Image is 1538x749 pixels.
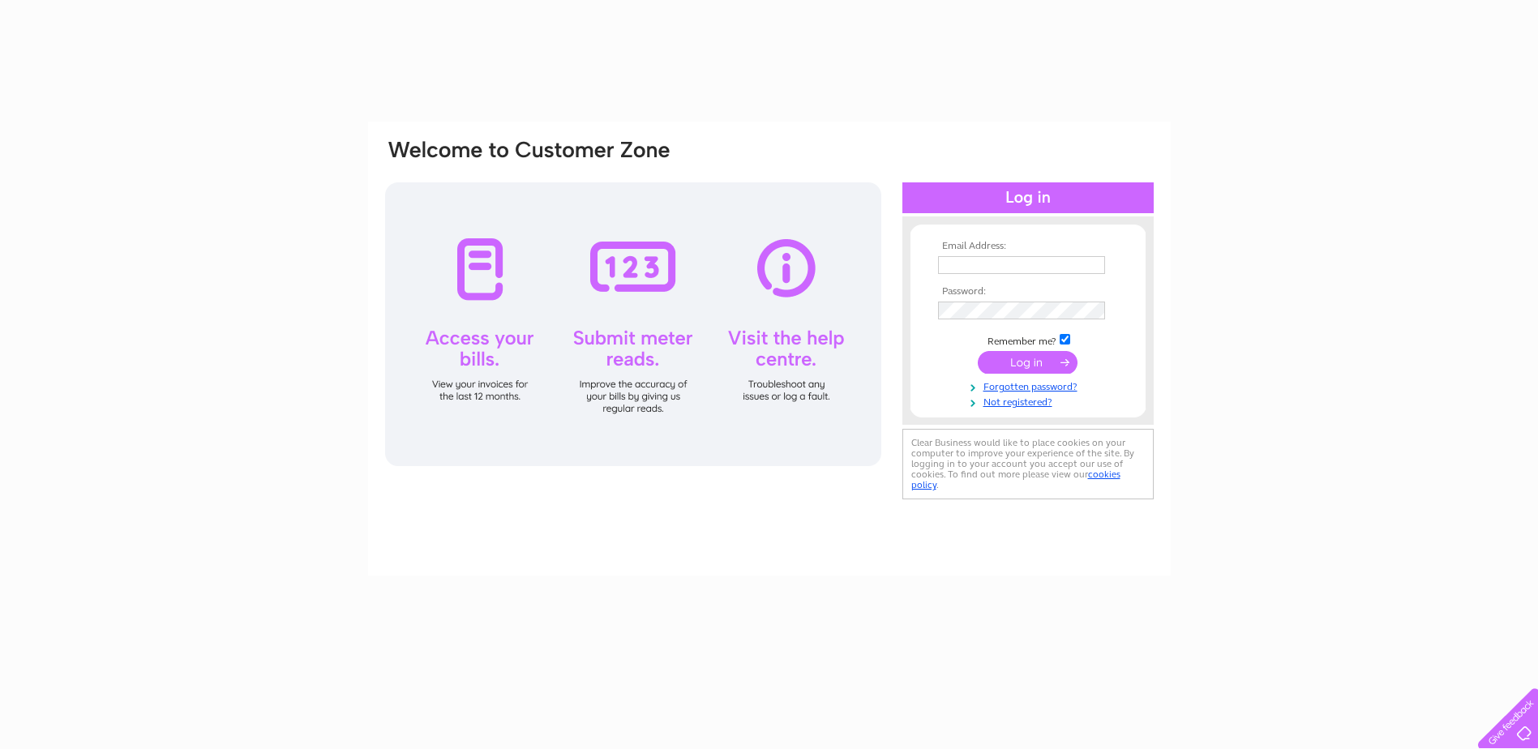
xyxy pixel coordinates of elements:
[978,351,1077,374] input: Submit
[902,429,1154,499] div: Clear Business would like to place cookies on your computer to improve your experience of the sit...
[934,332,1122,348] td: Remember me?
[934,241,1122,252] th: Email Address:
[938,393,1122,409] a: Not registered?
[938,378,1122,393] a: Forgotten password?
[934,286,1122,297] th: Password:
[911,469,1120,490] a: cookies policy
